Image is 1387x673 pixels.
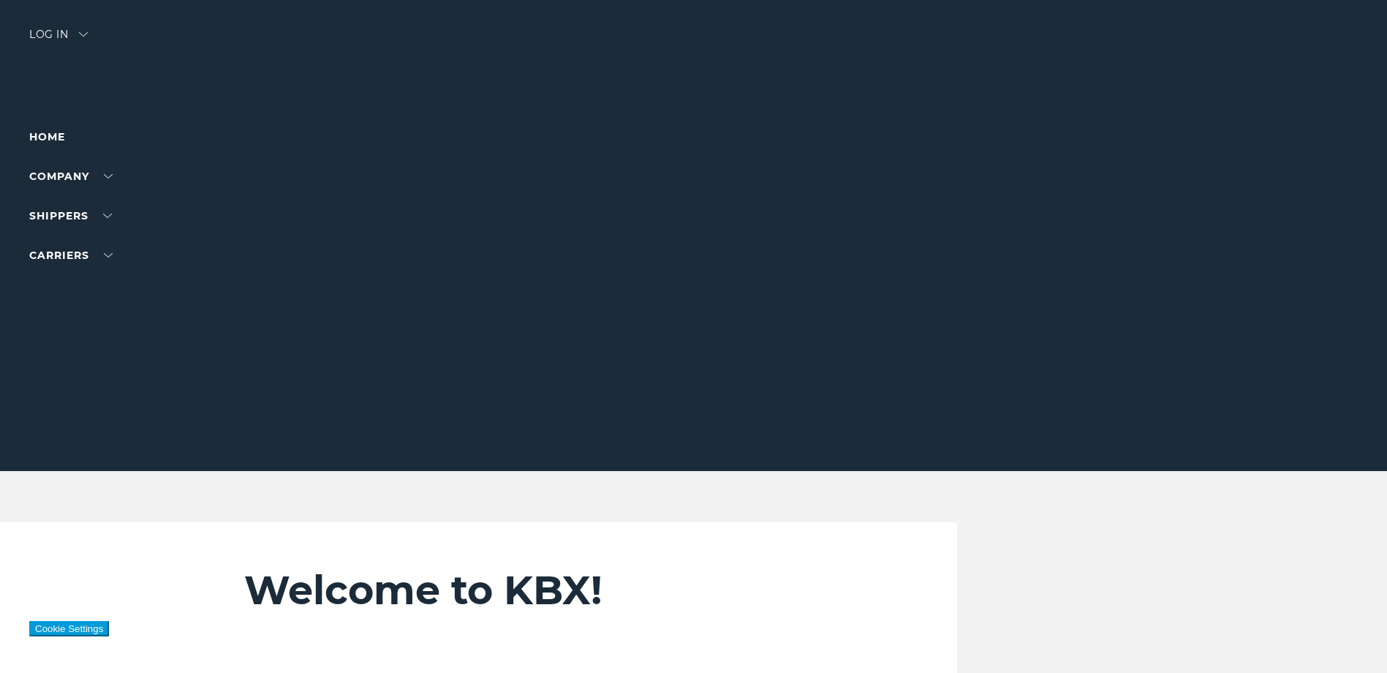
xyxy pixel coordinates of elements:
[29,621,109,636] button: Cookie Settings
[79,32,88,37] img: arrow
[244,566,869,614] h2: Welcome to KBX!
[29,209,112,222] a: SHIPPERS
[29,249,113,262] a: Carriers
[29,130,65,143] a: Home
[639,29,749,94] img: kbx logo
[29,170,113,183] a: Company
[29,29,88,50] div: Log in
